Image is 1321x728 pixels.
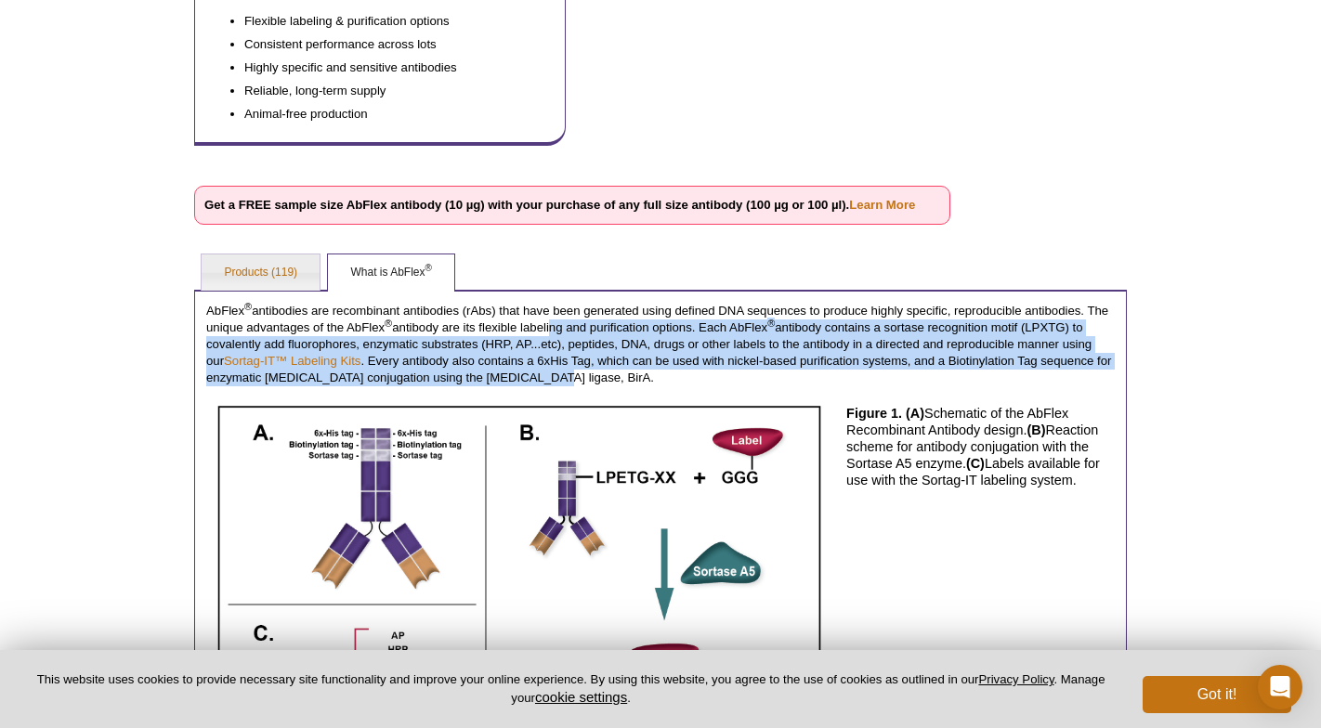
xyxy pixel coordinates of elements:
a: Learn More [849,198,915,212]
div: Open Intercom Messenger [1258,665,1302,709]
a: Sortag-IT™ Labeling Kits [224,354,360,368]
p: This website uses cookies to provide necessary site functionality and improve your online experie... [30,671,1112,707]
strong: Figure 1. (A) [846,406,924,421]
li: Flexible labeling & purification options [244,12,528,31]
strong: (C) [966,456,985,471]
sup: ® [425,263,432,273]
li: Reliable, long-term supply [244,77,528,100]
strong: (B) [1027,422,1046,437]
li: Highly specific and sensitive antibodies [244,54,528,77]
a: Privacy Policy [978,672,1053,686]
p: AbFlex antibodies are recombinant antibodies (rAbs) that have been generated using defined DNA se... [206,303,1115,386]
sup: ® [767,318,775,329]
button: cookie settings [535,689,627,705]
sup: ® [385,318,392,329]
sup: ® [244,301,252,312]
button: Got it! [1143,676,1291,713]
li: Animal-free production [244,100,528,123]
li: Consistent performance across lots [244,31,528,54]
a: What is AbFlex® [328,254,453,292]
a: Products (119) [202,254,320,292]
h4: Schematic of the AbFlex Recombinant Antibody design. Reaction scheme for antibody conjugation wit... [846,405,1115,488]
strong: Get a FREE sample size AbFlex antibody (10 µg) with your purchase of any full size antibody (100 ... [204,198,915,212]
